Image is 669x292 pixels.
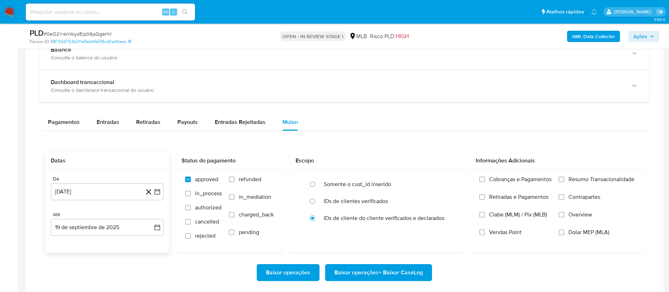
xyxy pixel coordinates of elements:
p: OPEN - IN REVIEW STAGE I [280,31,346,41]
span: Ações [633,31,647,42]
a: Sair [656,8,664,16]
span: Alt [163,8,169,15]
span: Atalhos rápidos [546,8,584,16]
div: MLB [349,32,367,40]
span: HIGH [396,32,409,40]
input: Pesquise usuários ou casos... [26,7,195,17]
span: s [172,8,175,15]
p: vinicius.santiago@mercadolivre.com [614,8,654,15]
b: AML Data Collector [572,31,615,42]
button: Ações [628,31,659,42]
a: Notificações [591,9,597,15]
span: Risco PLD: [370,32,409,40]
button: AML Data Collector [567,31,620,42]
a: 987934753b311e9eb4fe5f9cd0a40eec [50,38,131,45]
button: search-icon [178,7,192,17]
span: # 0eO2Y4kYAlydEqi06jsQgeHV [44,30,112,37]
b: Person ID [30,38,49,45]
span: 3.160.0 [654,17,665,22]
b: PLD [30,27,44,38]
